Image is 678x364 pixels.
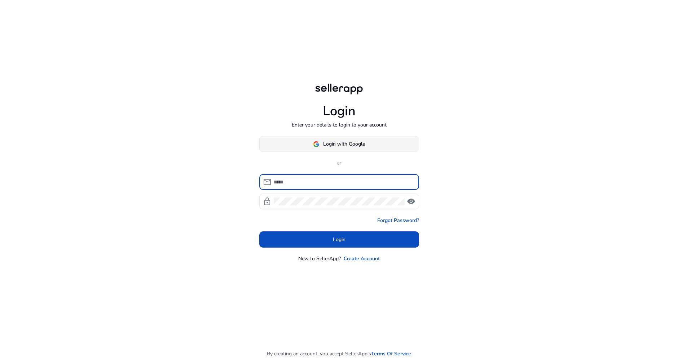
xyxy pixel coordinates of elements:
p: Enter your details to login to your account [292,121,387,129]
img: google-logo.svg [313,141,320,147]
span: mail [263,178,272,186]
p: New to SellerApp? [298,255,341,262]
span: Login [333,236,345,243]
button: Login [259,231,419,248]
span: visibility [407,197,415,206]
button: Login with Google [259,136,419,152]
a: Terms Of Service [371,350,411,358]
span: Login with Google [323,140,365,148]
a: Create Account [344,255,380,262]
span: lock [263,197,272,206]
h1: Login [323,103,356,119]
a: Forgot Password? [377,217,419,224]
p: or [259,159,419,167]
